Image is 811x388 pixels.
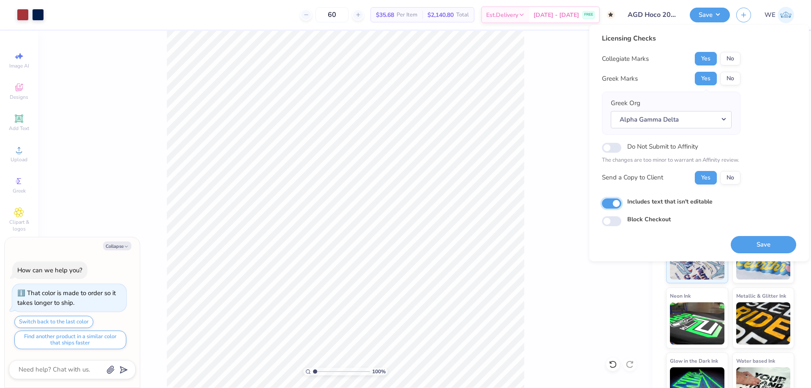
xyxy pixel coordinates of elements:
[720,72,740,85] button: No
[695,72,717,85] button: Yes
[4,219,34,232] span: Clipart & logos
[17,266,82,274] div: How can we help you?
[778,7,794,23] img: Werrine Empeynado
[765,7,794,23] a: WE
[456,11,469,19] span: Total
[602,173,663,182] div: Send a Copy to Client
[427,11,454,19] span: $2,140.80
[584,12,593,18] span: FREE
[731,236,796,253] button: Save
[602,54,649,64] div: Collegiate Marks
[627,197,713,206] label: Includes text that isn't editable
[602,74,638,84] div: Greek Marks
[372,368,386,375] span: 100 %
[670,356,718,365] span: Glow in the Dark Ink
[376,11,394,19] span: $35.68
[621,6,683,23] input: Untitled Design
[611,111,732,128] button: Alpha Gamma Delta
[627,215,671,224] label: Block Checkout
[602,156,740,165] p: The changes are too minor to warrant an Affinity review.
[670,302,724,345] img: Neon Ink
[9,125,29,132] span: Add Text
[611,98,640,108] label: Greek Org
[17,289,116,307] div: That color is made to order so it takes longer to ship.
[736,302,791,345] img: Metallic & Glitter Ink
[533,11,579,19] span: [DATE] - [DATE]
[14,331,126,349] button: Find another product in a similar color that ships faster
[14,316,93,328] button: Switch back to the last color
[736,291,786,300] span: Metallic & Glitter Ink
[602,33,740,43] div: Licensing Checks
[720,171,740,185] button: No
[736,356,775,365] span: Water based Ink
[10,94,28,100] span: Designs
[9,62,29,69] span: Image AI
[695,52,717,65] button: Yes
[695,171,717,185] button: Yes
[397,11,417,19] span: Per Item
[486,11,518,19] span: Est. Delivery
[720,52,740,65] button: No
[103,241,131,250] button: Collapse
[11,156,27,163] span: Upload
[627,141,698,152] label: Do Not Submit to Affinity
[690,8,730,22] button: Save
[765,10,776,20] span: WE
[316,7,348,22] input: – –
[13,187,26,194] span: Greek
[670,291,691,300] span: Neon Ink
